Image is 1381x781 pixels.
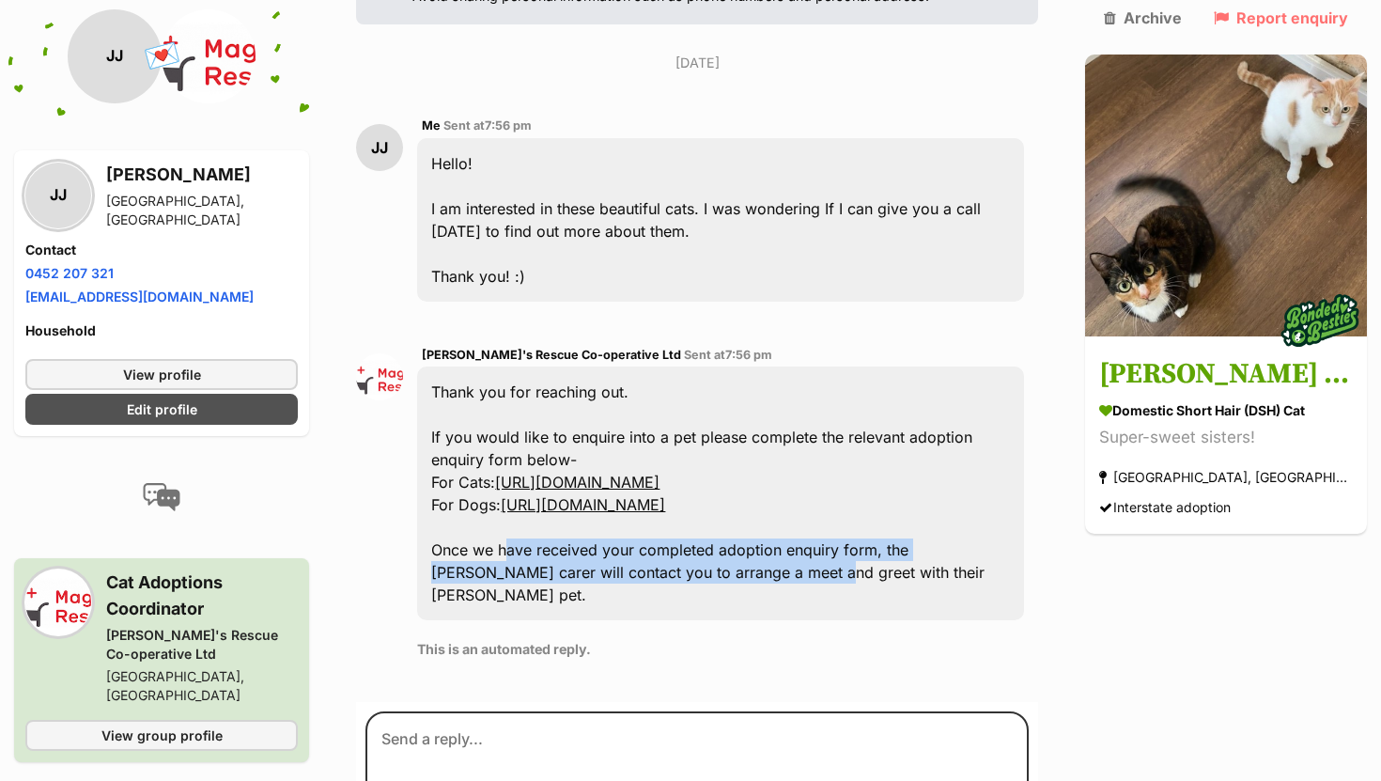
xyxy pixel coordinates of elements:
a: Edit profile [25,394,298,425]
a: View group profile [25,720,298,751]
div: [GEOGRAPHIC_DATA], [GEOGRAPHIC_DATA] [106,667,298,705]
a: 0452 207 321 [25,265,114,281]
a: [EMAIL_ADDRESS][DOMAIN_NAME] [25,289,254,305]
img: Maggie's Rescue Co-operative Ltd profile pic [162,9,256,103]
img: Maggie's Rescue Co-operative Ltd profile pic [25,570,91,635]
span: Sent at [684,348,772,362]
div: [GEOGRAPHIC_DATA], [GEOGRAPHIC_DATA] [106,192,298,229]
span: View profile [123,365,201,384]
span: 💌 [141,37,183,77]
a: [PERSON_NAME] and Aelin Domestic Short Hair (DSH) Cat Super-sweet sisters! [GEOGRAPHIC_DATA], [GE... [1085,340,1367,535]
a: [URL][DOMAIN_NAME] [501,495,665,514]
h3: [PERSON_NAME] and Aelin [1099,354,1353,397]
a: [URL][DOMAIN_NAME] [495,473,659,492]
p: This is an automated reply. [417,639,1024,659]
img: Lysandra and Aelin [1085,55,1367,336]
div: Super-sweet sisters! [1099,426,1353,451]
h3: Cat Adoptions Coordinator [106,570,298,622]
div: [GEOGRAPHIC_DATA], [GEOGRAPHIC_DATA] [1099,465,1353,491]
h4: Contact [25,241,298,259]
div: JJ [25,163,91,228]
h3: [PERSON_NAME] [106,162,298,188]
img: conversation-icon-4a6f8262b818ee0b60e3300018af0b2d0b884aa5de6e9bcb8d3d4eeb1a70a7c4.svg [143,483,180,511]
div: Thank you for reaching out. If you would like to enquire into a pet please complete the relevant ... [417,367,1024,620]
p: [DATE] [356,53,1038,72]
span: [PERSON_NAME]'s Rescue Co-operative Ltd [422,348,681,362]
div: JJ [356,124,403,171]
span: View group profile [101,726,223,745]
a: Report enquiry [1214,9,1348,26]
span: 7:56 pm [725,348,772,362]
div: Domestic Short Hair (DSH) Cat [1099,401,1353,421]
h4: Household [25,321,298,340]
div: Hello! I am interested in these beautiful cats. I was wondering If I can give you a call [DATE] t... [417,138,1024,302]
span: Me [422,118,441,133]
div: JJ [68,9,162,103]
span: 7:56 pm [485,118,532,133]
div: Interstate adoption [1099,495,1231,521]
a: View profile [25,359,298,390]
img: bonded besties [1273,274,1367,368]
span: Sent at [443,118,532,133]
span: Edit profile [127,399,197,419]
img: Maggie's Rescue Co-operative Ltd profile pic [356,353,403,400]
div: [PERSON_NAME]'s Rescue Co-operative Ltd [106,626,298,664]
a: Archive [1104,9,1182,26]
